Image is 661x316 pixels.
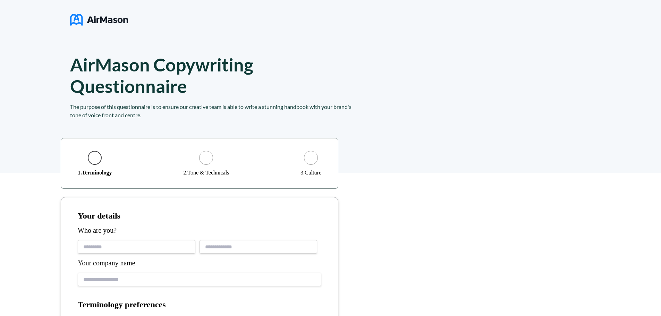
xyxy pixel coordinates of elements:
div: Your company name [78,259,321,267]
div: 3 . Culture [300,170,321,176]
div: The purpose of this questionnaire is to ensure our creative team is able to write a stunning hand... [70,103,355,119]
h1: Terminology preferences [78,300,321,310]
h1: Your details [78,211,321,221]
h1: AirMason Copywriting Questionnaire [70,54,273,97]
div: 2 . Tone & Technicals [183,170,229,176]
img: logo [70,11,128,28]
div: Who are you? [78,227,321,234]
div: 1 . Terminology [78,170,112,176]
